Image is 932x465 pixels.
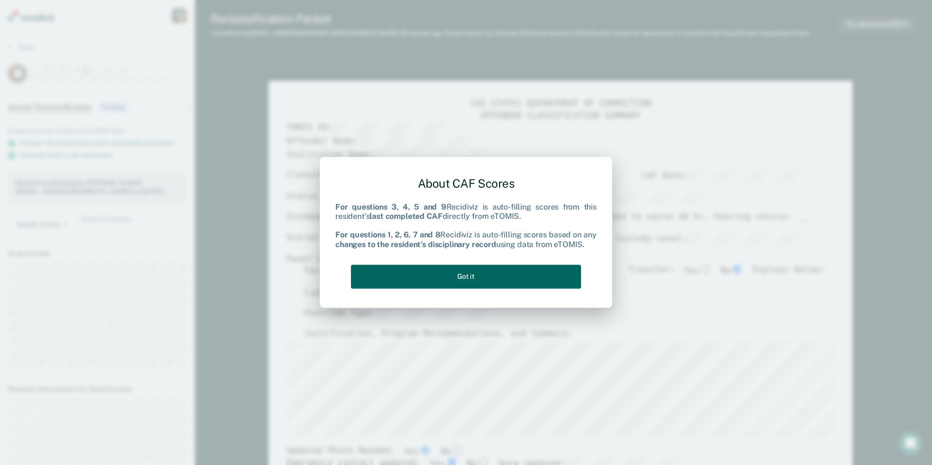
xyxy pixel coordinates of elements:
[335,202,447,212] b: For questions 3, 4, 5 and 9
[335,240,496,249] b: changes to the resident's disciplinary record
[335,202,597,249] div: Recidiviz is auto-filling scores from this resident's directly from eTOMIS. Recidiviz is auto-fil...
[369,212,442,221] b: last completed CAF
[335,231,440,240] b: For questions 1, 2, 6, 7 and 8
[335,169,597,198] div: About CAF Scores
[351,265,581,289] button: Got it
